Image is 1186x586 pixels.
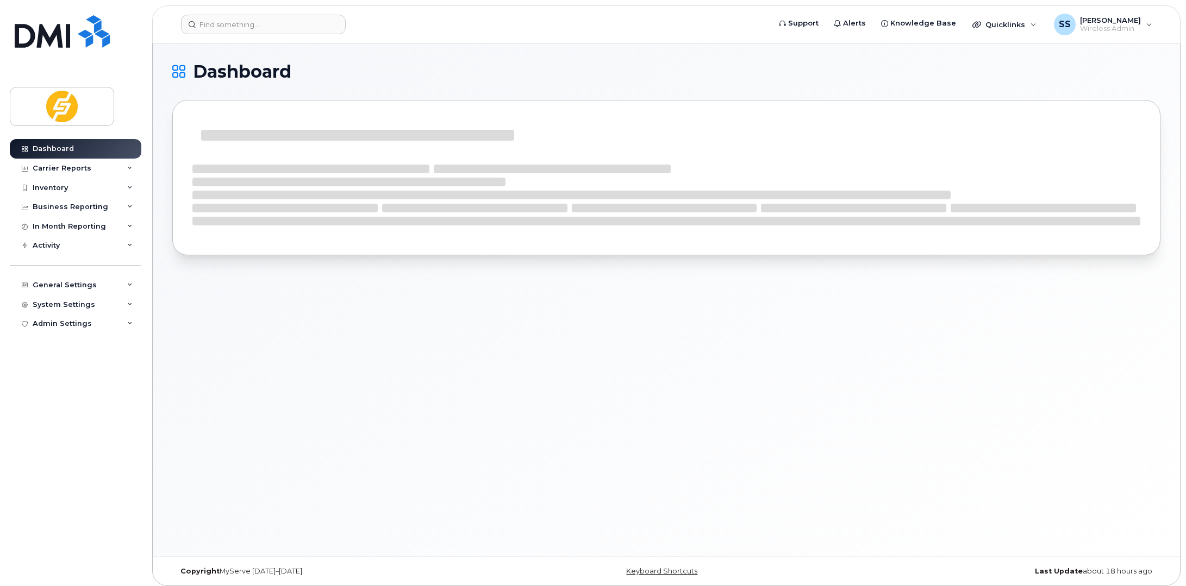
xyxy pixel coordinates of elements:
[626,567,697,575] a: Keyboard Shortcuts
[193,64,291,80] span: Dashboard
[1035,567,1083,575] strong: Last Update
[180,567,220,575] strong: Copyright
[831,567,1160,576] div: about 18 hours ago
[172,567,502,576] div: MyServe [DATE]–[DATE]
